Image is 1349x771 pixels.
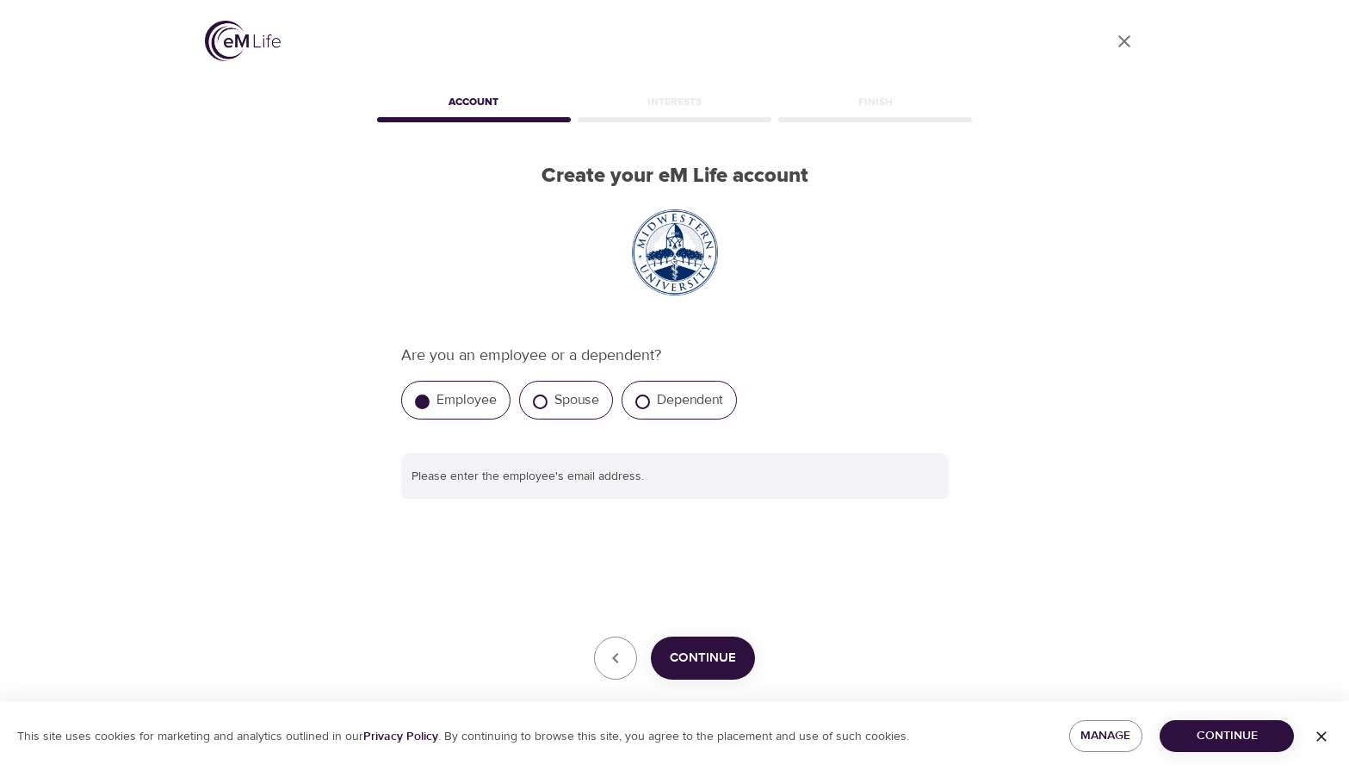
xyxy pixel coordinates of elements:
span: Continue [1173,725,1280,747]
button: Manage [1069,720,1142,752]
a: Privacy Policy [363,729,438,744]
span: Manage [1083,725,1129,747]
label: Employee [436,391,497,408]
label: Spouse [554,391,599,408]
img: Midwestern_University_seal.svg.png [632,209,718,295]
span: Continue [670,647,736,669]
h2: Create your eM Life account [374,164,976,189]
label: Dependent [657,391,723,408]
a: close [1104,21,1145,62]
p: Are you an employee or a dependent? [401,344,949,367]
img: logo [205,21,281,61]
button: Continue [651,637,755,680]
button: Continue [1160,720,1294,752]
